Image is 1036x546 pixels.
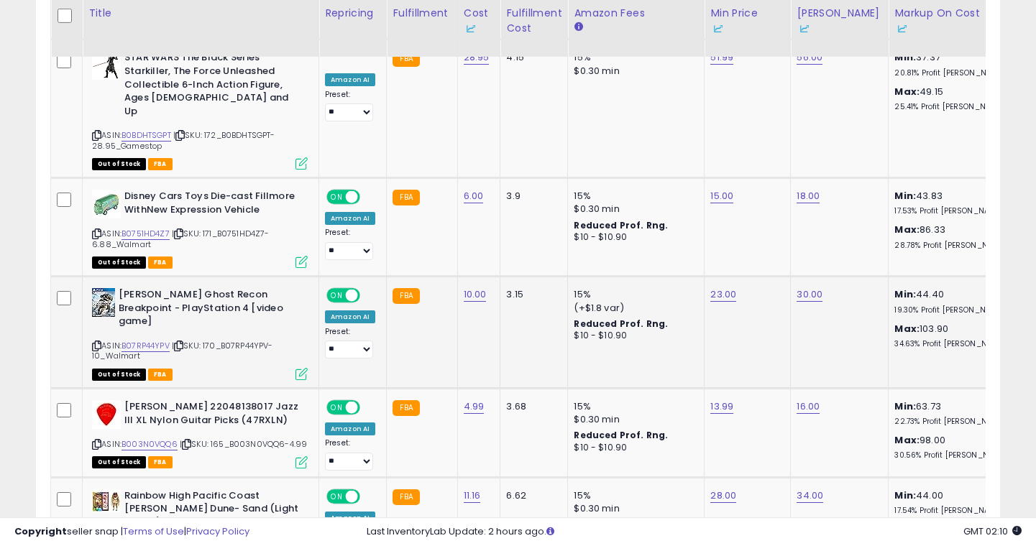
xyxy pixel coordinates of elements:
[92,288,115,317] img: 51+pp8uleXL._SL40_.jpg
[710,6,784,36] div: Min Price
[358,490,381,502] span: OFF
[92,228,270,249] span: | SKU: 171_B0751HD4Z7-6.88_Walmart
[506,51,556,64] div: 4.15
[574,190,693,203] div: 15%
[506,6,561,36] div: Fulfillment Cost
[894,189,916,203] b: Min:
[894,305,1014,315] p: 19.30% Profit [PERSON_NAME]
[464,22,478,36] img: InventoryLab Logo
[894,400,1014,427] div: 63.73
[894,102,1014,112] p: 25.41% Profit [PERSON_NAME]
[894,223,920,236] b: Max:
[328,191,346,203] span: ON
[894,68,1014,78] p: 20.81% Profit [PERSON_NAME]
[88,6,313,21] div: Title
[393,288,419,304] small: FBA
[574,6,698,21] div: Amazon Fees
[92,369,146,381] span: All listings that are currently out of stock and unavailable for purchase on Amazon
[123,524,184,538] a: Terms of Use
[464,189,484,203] a: 6.00
[92,288,308,379] div: ASIN:
[894,322,920,336] b: Max:
[148,256,173,269] span: FBA
[574,288,693,301] div: 15%
[92,489,121,512] img: 512-vhPH5eL._SL40_.jpg
[180,438,307,450] span: | SKU: 165_B003N0VQQ6-4.99
[92,340,273,361] span: | SKU: 170_B07RP44YPV-10_Walmart
[894,50,916,64] b: Min:
[506,400,556,413] div: 3.68
[464,50,490,65] a: 28.95
[325,228,375,260] div: Preset:
[963,524,1022,538] span: 2025-09-6 02:10 GMT
[574,51,693,64] div: 15%
[325,6,380,21] div: Repricing
[710,21,784,36] div: Some or all of the values in this column are provided from Inventory Lab.
[894,22,909,36] img: InventoryLab Logo
[506,489,556,502] div: 6.62
[894,323,1014,349] div: 103.90
[328,290,346,302] span: ON
[894,433,920,447] b: Max:
[92,190,121,218] img: 414EntcRGHL._SL40_.jpg
[574,330,693,342] div: $10 - $10.90
[894,287,916,301] b: Min:
[325,212,375,225] div: Amazon AI
[506,190,556,203] div: 3.9
[710,50,733,65] a: 51.99
[14,524,67,538] strong: Copyright
[710,399,733,414] a: 13.99
[574,231,693,244] div: $10 - $10.90
[92,456,146,468] span: All listings that are currently out of stock and unavailable for purchase on Amazon
[894,450,1014,461] p: 30.56% Profit [PERSON_NAME]
[393,51,419,67] small: FBA
[92,51,308,168] div: ASIN:
[797,22,811,36] img: InventoryLab Logo
[797,50,822,65] a: 56.00
[393,400,419,416] small: FBA
[894,434,1014,461] div: 98.00
[574,203,693,216] div: $0.30 min
[92,400,308,467] div: ASIN:
[894,417,1014,427] p: 22.73% Profit [PERSON_NAME]
[358,402,381,414] span: OFF
[894,489,916,502] b: Min:
[325,327,375,359] div: Preset:
[328,402,346,414] span: ON
[506,288,556,301] div: 3.15
[92,256,146,269] span: All listings that are currently out of stock and unavailable for purchase on Amazon
[325,422,375,435] div: Amazon AI
[894,6,1019,36] div: Markup on Cost
[464,489,481,503] a: 11.16
[797,287,822,302] a: 30.00
[358,191,381,203] span: OFF
[464,399,485,414] a: 4.99
[894,21,1019,36] div: Some or all of the values in this column are provided from Inventory Lab.
[148,158,173,170] span: FBA
[464,6,495,36] div: Cost
[574,219,668,231] b: Reduced Prof. Rng.
[122,228,170,240] a: B0751HD4Z7
[574,502,693,515] div: $0.30 min
[710,22,725,36] img: InventoryLab Logo
[464,21,495,36] div: Some or all of the values in this column are provided from Inventory Lab.
[358,290,381,302] span: OFF
[894,288,1014,315] div: 44.40
[894,206,1014,216] p: 17.53% Profit [PERSON_NAME]
[574,21,582,34] small: Amazon Fees.
[122,340,170,352] a: B07RP44YPV
[574,413,693,426] div: $0.30 min
[124,400,299,430] b: [PERSON_NAME] 22048138017 Jazz III XL Nylon Guitar Picks (47RXLN)
[710,189,733,203] a: 15.00
[186,524,249,538] a: Privacy Policy
[14,525,249,539] div: seller snap | |
[122,438,178,450] a: B003N0VQQ6
[92,400,121,429] img: 31Bx46Rv7cL._SL40_.jpg
[894,489,1014,516] div: 44.00
[124,190,299,220] b: Disney Cars Toys Die-cast Fillmore WithNew Expression Vehicle
[894,51,1014,78] div: 37.37
[92,158,146,170] span: All listings that are currently out of stock and unavailable for purchase on Amazon
[393,190,419,205] small: FBA
[325,310,375,323] div: Amazon AI
[894,85,1014,112] div: 49.15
